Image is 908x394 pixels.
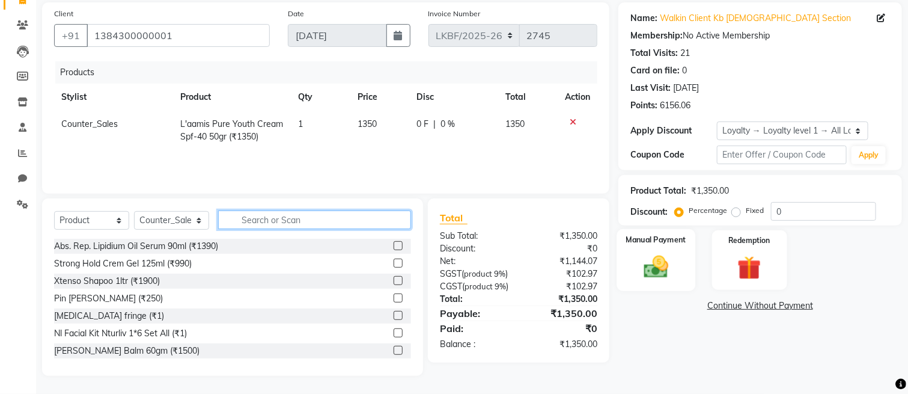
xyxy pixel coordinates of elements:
label: Manual Payment [626,234,686,245]
div: [PERSON_NAME] Balm 60gm (₹1500) [54,345,200,357]
label: Invoice Number [428,8,481,19]
th: Price [350,84,410,111]
div: Paid: [431,321,519,336]
div: [DATE] [673,82,699,94]
div: ( ) [431,268,519,280]
span: product [464,269,492,279]
span: 9% [494,269,505,279]
div: Total Visits: [630,47,678,60]
div: ₹1,350.00 [519,338,606,351]
div: Last Visit: [630,82,671,94]
div: Discount: [630,206,668,218]
span: 1350 [505,119,525,129]
label: Date [288,8,304,19]
div: Card on file: [630,64,680,77]
div: Xtenso Shapoo 1ltr (₹1900) [54,275,160,288]
th: Disc [410,84,499,111]
div: ₹0 [519,321,606,336]
div: Nl Facial Kit Nturliv 1*6 Set All (₹1) [54,327,187,340]
input: Search or Scan [218,211,411,229]
button: Apply [852,146,886,164]
th: Qty [291,84,350,111]
a: Continue Without Payment [621,300,900,312]
input: Enter Offer / Coupon Code [717,146,847,164]
div: ₹1,350.00 [519,230,606,242]
div: ₹1,144.07 [519,255,606,268]
button: +91 [54,24,88,47]
div: Abs. Rep. Lipidium Oil Serum 90ml (₹1390) [54,240,218,253]
th: Stylist [54,84,173,111]
span: 9% [495,282,506,291]
label: Client [54,8,73,19]
div: [MEDICAL_DATA] fringe (₹1) [54,310,164,322]
th: Product [173,84,291,111]
span: 1350 [358,119,377,129]
div: Net: [431,255,519,268]
div: 21 [680,47,690,60]
div: Total: [431,293,519,306]
span: CGST [440,281,462,292]
div: ₹1,350.00 [691,185,729,197]
div: Products [55,61,606,84]
div: Sub Total: [431,230,519,242]
th: Action [558,84,597,111]
div: 6156.06 [660,99,690,112]
div: Balance : [431,338,519,351]
input: Search by Name/Mobile/Email/Code [87,24,270,47]
span: L'aamis Pure Youth Cream Spf-40 50gr (₹1350) [180,119,283,142]
div: ₹1,350.00 [519,306,606,321]
div: Payable: [431,306,519,321]
img: _cash.svg [636,253,676,282]
div: Membership: [630,29,683,42]
a: Walkin Client Kb [DEMOGRAPHIC_DATA] Section [660,12,851,25]
div: Name: [630,12,657,25]
span: SGST [440,268,462,279]
span: | [434,118,436,131]
span: Counter_Sales [61,119,118,129]
div: Pin [PERSON_NAME] (₹250) [54,292,163,305]
span: 1 [298,119,303,129]
div: Apply Discount [630,125,717,137]
div: Product Total: [630,185,686,197]
span: product [465,282,493,291]
div: ( ) [431,280,519,293]
div: Strong Hold Crem Gel 125ml (₹990) [54,257,192,270]
div: ₹102.97 [519,280,606,293]
label: Percentage [689,205,727,216]
label: Redemption [729,235,770,246]
div: Discount: [431,242,519,255]
th: Total [498,84,558,111]
label: Fixed [746,205,764,216]
div: ₹0 [519,242,606,255]
span: 0 F [417,118,429,131]
span: 0 % [441,118,456,131]
div: ₹102.97 [519,268,606,280]
span: Total [440,212,468,224]
img: _gift.svg [730,253,769,283]
div: ₹1,350.00 [519,293,606,306]
div: Coupon Code [630,149,717,161]
div: No Active Membership [630,29,890,42]
div: Points: [630,99,657,112]
div: 0 [682,64,687,77]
